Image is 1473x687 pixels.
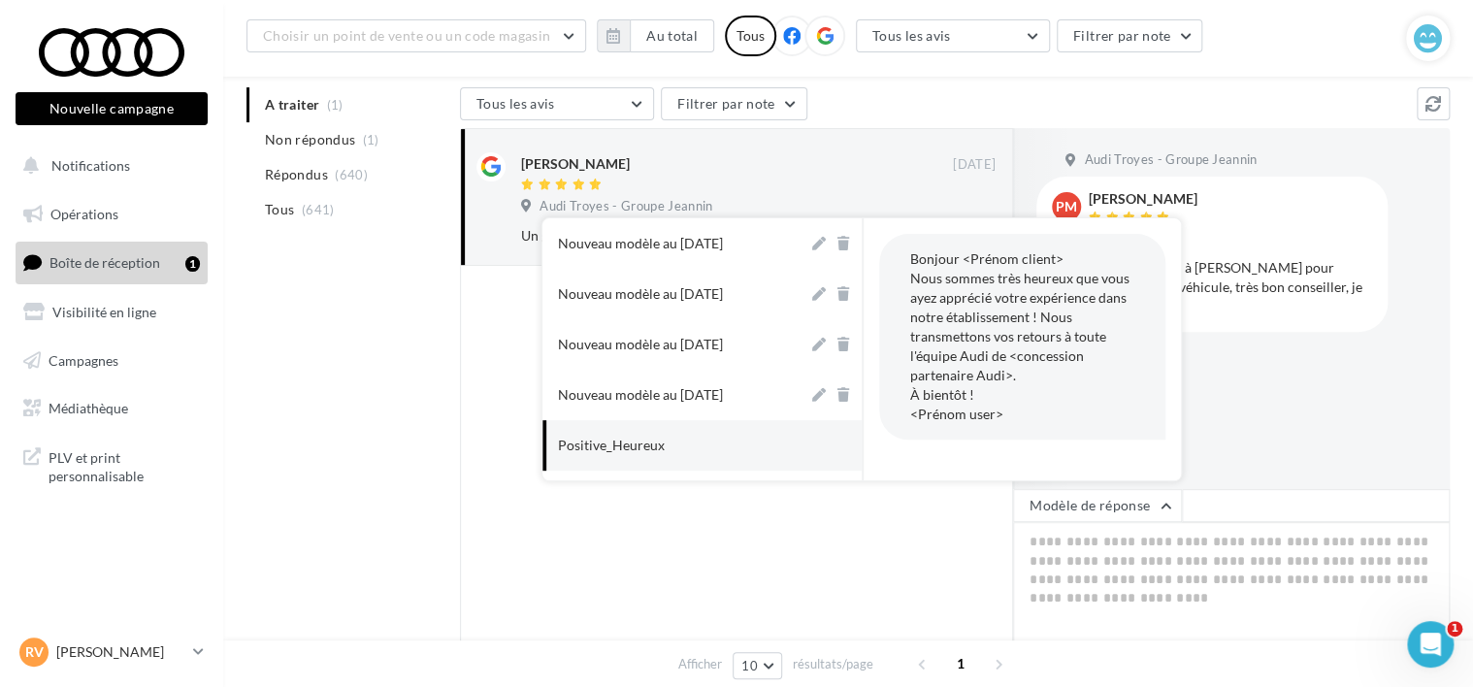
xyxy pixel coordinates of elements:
button: 10 [733,652,782,679]
a: Boîte de réception1 [12,242,212,283]
div: Un grand merci à [PERSON_NAME] pour l'achat de mon véhicule, très bon conseiller, je recommande. [1089,258,1372,316]
button: Au total [597,19,714,52]
span: Tous les avis [872,27,951,44]
span: (641) [302,202,335,217]
div: Un grand merci à [PERSON_NAME] pour l'achat de mon véhicule, très bon conseiller, je recommande. [521,226,869,245]
span: RV [25,642,44,662]
span: Campagnes [49,351,118,368]
button: Filtrer par note [1057,19,1203,52]
span: résultats/page [793,655,873,673]
button: Modèle de réponse [1013,489,1182,522]
span: Visibilité en ligne [52,304,156,320]
span: 1 [1447,621,1462,637]
span: Non répondus [265,130,355,149]
a: Visibilité en ligne [12,292,212,333]
div: Nouveau modèle au [DATE] [558,385,723,405]
button: Nouveau modèle au [DATE] [542,269,808,319]
button: Notifications [12,146,204,186]
span: Notifications [51,157,130,174]
div: Positive_Heureux [558,436,665,455]
a: Campagnes [12,341,212,381]
div: Nouveau modèle au [DATE] [558,284,723,304]
span: Bonjour <Prénom client> Nous sommes très heureux que vous ayez apprécié votre expérience dans not... [910,250,1129,422]
span: Médiathèque [49,400,128,416]
button: Nouvelle campagne [16,92,208,125]
button: Nouveau modèle au [DATE] [542,218,808,269]
span: Boîte de réception [49,254,160,271]
button: Choisir un point de vente ou un code magasin [246,19,586,52]
a: PLV et print personnalisable [12,437,212,494]
div: Nouveau modèle au [DATE] [558,335,723,354]
div: Tous [725,16,776,56]
span: (640) [335,167,368,182]
span: Répondus [265,165,328,184]
span: Opérations [50,206,118,222]
div: [PERSON_NAME] [1089,192,1197,206]
div: Nouveau modèle au [DATE] [558,234,723,253]
span: Choisir un point de vente ou un code magasin [263,27,550,44]
span: Afficher [678,655,722,673]
a: Médiathèque [12,388,212,429]
button: Au total [630,19,714,52]
span: 1 [945,648,976,679]
button: Tous les avis [460,87,654,120]
button: Tous les avis [856,19,1050,52]
p: [PERSON_NAME] [56,642,185,662]
span: Tous [265,200,294,219]
span: Audi Troyes - Groupe Jeannin [540,198,712,215]
button: Nouveau modèle au [DATE] [542,370,808,420]
span: Audi Troyes - Groupe Jeannin [1084,151,1257,169]
span: PLV et print personnalisable [49,444,200,486]
button: Nouveau modèle au [DATE] [542,319,808,370]
iframe: Intercom live chat [1407,621,1454,668]
a: Opérations [12,194,212,235]
span: [DATE] [953,156,996,174]
div: 1 [185,256,200,272]
span: PM [1056,197,1077,216]
button: Filtrer par note [661,87,807,120]
span: 10 [741,658,758,673]
button: Positive_Heureux [542,420,808,471]
a: RV [PERSON_NAME] [16,634,208,671]
span: Tous les avis [476,95,555,112]
div: [PERSON_NAME] [521,154,630,174]
span: (1) [363,132,379,147]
